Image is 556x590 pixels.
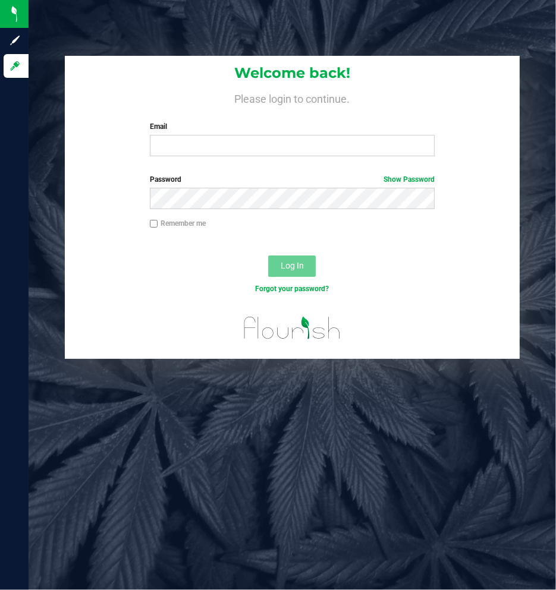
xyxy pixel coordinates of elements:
[65,65,519,81] h1: Welcome back!
[255,285,329,293] a: Forgot your password?
[9,60,21,72] inline-svg: Log in
[150,220,158,228] input: Remember me
[281,261,304,270] span: Log In
[150,175,181,184] span: Password
[9,34,21,46] inline-svg: Sign up
[150,218,206,229] label: Remember me
[65,90,519,105] h4: Please login to continue.
[150,121,435,132] label: Email
[384,175,435,184] a: Show Password
[235,307,349,349] img: flourish_logo.svg
[268,255,316,277] button: Log In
